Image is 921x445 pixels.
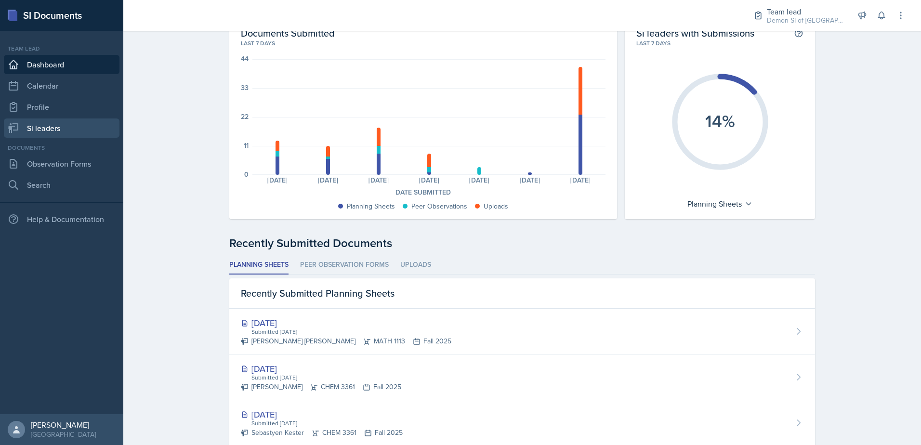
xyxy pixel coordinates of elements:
[252,177,303,183] div: [DATE]
[404,177,454,183] div: [DATE]
[683,196,757,211] div: Planning Sheets
[241,382,401,392] div: [PERSON_NAME] CHEM 3361 Fall 2025
[241,408,403,421] div: [DATE]
[303,177,354,183] div: [DATE]
[767,6,844,17] div: Team lead
[244,142,249,149] div: 11
[4,55,119,74] a: Dashboard
[484,201,508,211] div: Uploads
[229,309,815,354] a: [DATE] Submitted [DATE] [PERSON_NAME] [PERSON_NAME]MATH 1113Fall 2025
[241,336,451,346] div: [PERSON_NAME] [PERSON_NAME] MATH 1113 Fall 2025
[241,316,451,329] div: [DATE]
[347,201,395,211] div: Planning Sheets
[250,419,403,428] div: Submitted [DATE]
[229,235,815,252] div: Recently Submitted Documents
[400,256,431,275] li: Uploads
[31,420,96,430] div: [PERSON_NAME]
[229,354,815,400] a: [DATE] Submitted [DATE] [PERSON_NAME]CHEM 3361Fall 2025
[241,39,605,48] div: Last 7 days
[4,209,119,229] div: Help & Documentation
[250,327,451,336] div: Submitted [DATE]
[4,144,119,152] div: Documents
[354,177,404,183] div: [DATE]
[505,177,555,183] div: [DATE]
[636,39,803,48] div: Last 7 days
[636,27,754,39] h2: Si leaders with Submissions
[4,44,119,53] div: Team lead
[411,201,467,211] div: Peer Observations
[767,15,844,26] div: Demon SI of [GEOGRAPHIC_DATA] / Fall 2025
[244,171,249,178] div: 0
[241,113,249,120] div: 22
[4,154,119,173] a: Observation Forms
[4,118,119,138] a: Si leaders
[555,177,606,183] div: [DATE]
[705,108,735,133] text: 14%
[241,55,249,62] div: 44
[241,27,605,39] h2: Documents Submitted
[241,428,403,438] div: Sebastyen Kester CHEM 3361 Fall 2025
[241,187,605,197] div: Date Submitted
[229,256,289,275] li: Planning Sheets
[241,84,249,91] div: 33
[229,278,815,309] div: Recently Submitted Planning Sheets
[4,97,119,117] a: Profile
[250,373,401,382] div: Submitted [DATE]
[31,430,96,439] div: [GEOGRAPHIC_DATA]
[4,175,119,195] a: Search
[300,256,389,275] li: Peer Observation Forms
[454,177,505,183] div: [DATE]
[241,362,401,375] div: [DATE]
[4,76,119,95] a: Calendar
